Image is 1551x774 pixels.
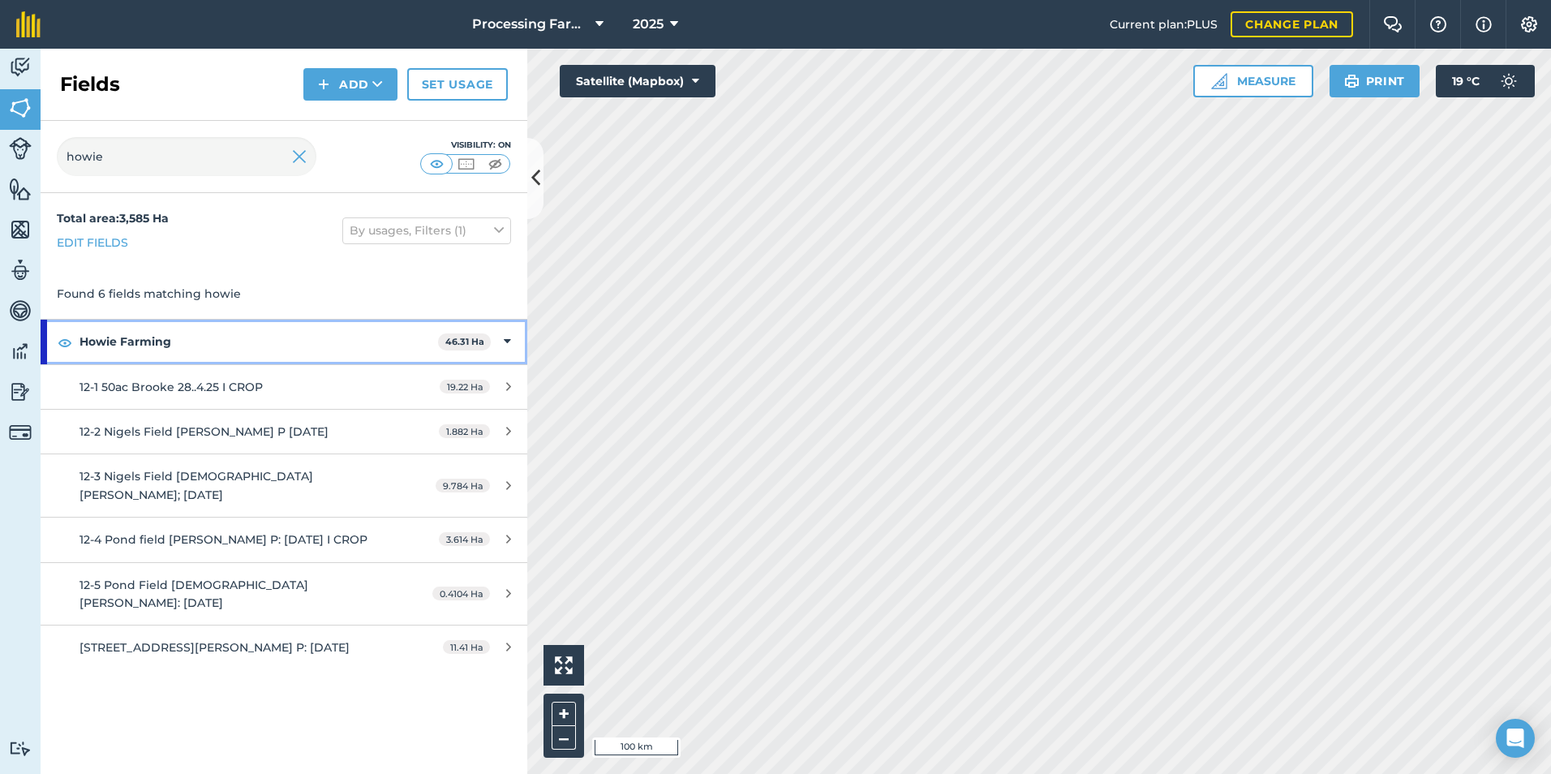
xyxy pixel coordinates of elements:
[79,320,438,363] strong: Howie Farming
[9,421,32,444] img: svg+xml;base64,PD94bWwgdmVyc2lvbj0iMS4wIiBlbmNvZGluZz0idXRmLTgiPz4KPCEtLSBHZW5lcmF0b3I6IEFkb2JlIE...
[555,656,573,674] img: Four arrows, one pointing top left, one top right, one bottom right and the last bottom left
[303,68,397,101] button: Add
[9,96,32,120] img: svg+xml;base64,PHN2ZyB4bWxucz0iaHR0cDovL3d3dy53My5vcmcvMjAwMC9zdmciIHdpZHRoPSI1NiIgaGVpZ2h0PSI2MC...
[318,75,329,94] img: svg+xml;base64,PHN2ZyB4bWxucz0iaHR0cDovL3d3dy53My5vcmcvMjAwMC9zdmciIHdpZHRoPSIxNCIgaGVpZ2h0PSIyNC...
[57,211,169,226] strong: Total area : 3,585 Ha
[9,339,32,363] img: svg+xml;base64,PD94bWwgdmVyc2lvbj0iMS4wIiBlbmNvZGluZz0idXRmLTgiPz4KPCEtLSBHZW5lcmF0b3I6IEFkb2JlIE...
[1211,73,1227,89] img: Ruler icon
[41,454,527,517] a: 12-3 Nigels Field [DEMOGRAPHIC_DATA] [PERSON_NAME]; [DATE]9.784 Ha
[342,217,511,243] button: By usages, Filters (1)
[1231,11,1353,37] a: Change plan
[1330,65,1420,97] button: Print
[9,258,32,282] img: svg+xml;base64,PD94bWwgdmVyc2lvbj0iMS4wIiBlbmNvZGluZz0idXRmLTgiPz4KPCEtLSBHZW5lcmF0b3I6IEFkb2JlIE...
[1476,15,1492,34] img: svg+xml;base64,PHN2ZyB4bWxucz0iaHR0cDovL3d3dy53My5vcmcvMjAwMC9zdmciIHdpZHRoPSIxNyIgaGVpZ2h0PSIxNy...
[427,156,447,172] img: svg+xml;base64,PHN2ZyB4bWxucz0iaHR0cDovL3d3dy53My5vcmcvMjAwMC9zdmciIHdpZHRoPSI1MCIgaGVpZ2h0PSI0MC...
[9,380,32,404] img: svg+xml;base64,PD94bWwgdmVyc2lvbj0iMS4wIiBlbmNvZGluZz0idXRmLTgiPz4KPCEtLSBHZW5lcmF0b3I6IEFkb2JlIE...
[436,479,490,492] span: 9.784 Ha
[432,587,490,600] span: 0.4104 Ha
[79,469,313,501] span: 12-3 Nigels Field [DEMOGRAPHIC_DATA] [PERSON_NAME]; [DATE]
[41,563,527,626] a: 12-5 Pond Field [DEMOGRAPHIC_DATA] [PERSON_NAME]: [DATE]0.4104 Ha
[9,217,32,242] img: svg+xml;base64,PHN2ZyB4bWxucz0iaHR0cDovL3d3dy53My5vcmcvMjAwMC9zdmciIHdpZHRoPSI1NiIgaGVpZ2h0PSI2MC...
[79,380,263,394] span: 12-1 50ac Brooke 28..4.25 I CROP
[1193,65,1313,97] button: Measure
[1436,65,1535,97] button: 19 °C
[472,15,589,34] span: Processing Farms
[41,269,527,319] div: Found 6 fields matching howie
[9,137,32,160] img: svg+xml;base64,PD94bWwgdmVyc2lvbj0iMS4wIiBlbmNvZGluZz0idXRmLTgiPz4KPCEtLSBHZW5lcmF0b3I6IEFkb2JlIE...
[1496,719,1535,758] div: Open Intercom Messenger
[41,320,527,363] div: Howie Farming46.31 Ha
[58,333,72,352] img: svg+xml;base64,PHN2ZyB4bWxucz0iaHR0cDovL3d3dy53My5vcmcvMjAwMC9zdmciIHdpZHRoPSIxOCIgaGVpZ2h0PSIyNC...
[1519,16,1539,32] img: A cog icon
[552,702,576,726] button: +
[57,234,128,252] a: Edit fields
[485,156,505,172] img: svg+xml;base64,PHN2ZyB4bWxucz0iaHR0cDovL3d3dy53My5vcmcvMjAwMC9zdmciIHdpZHRoPSI1MCIgaGVpZ2h0PSI0MC...
[79,578,308,610] span: 12-5 Pond Field [DEMOGRAPHIC_DATA] [PERSON_NAME]: [DATE]
[443,640,490,654] span: 11.41 Ha
[41,410,527,454] a: 12-2 Nigels Field [PERSON_NAME] P [DATE]1.882 Ha
[560,65,715,97] button: Satellite (Mapbox)
[41,626,527,669] a: [STREET_ADDRESS][PERSON_NAME] P: [DATE]11.41 Ha
[292,147,307,166] img: svg+xml;base64,PHN2ZyB4bWxucz0iaHR0cDovL3d3dy53My5vcmcvMjAwMC9zdmciIHdpZHRoPSIyMiIgaGVpZ2h0PSIzMC...
[9,177,32,201] img: svg+xml;base64,PHN2ZyB4bWxucz0iaHR0cDovL3d3dy53My5vcmcvMjAwMC9zdmciIHdpZHRoPSI1NiIgaGVpZ2h0PSI2MC...
[440,380,490,393] span: 19.22 Ha
[456,156,476,172] img: svg+xml;base64,PHN2ZyB4bWxucz0iaHR0cDovL3d3dy53My5vcmcvMjAwMC9zdmciIHdpZHRoPSI1MCIgaGVpZ2h0PSI0MC...
[41,365,527,409] a: 12-1 50ac Brooke 28..4.25 I CROP19.22 Ha
[9,55,32,80] img: svg+xml;base64,PD94bWwgdmVyc2lvbj0iMS4wIiBlbmNvZGluZz0idXRmLTgiPz4KPCEtLSBHZW5lcmF0b3I6IEFkb2JlIE...
[9,741,32,756] img: svg+xml;base64,PD94bWwgdmVyc2lvbj0iMS4wIiBlbmNvZGluZz0idXRmLTgiPz4KPCEtLSBHZW5lcmF0b3I6IEFkb2JlIE...
[420,139,511,152] div: Visibility: On
[1344,71,1360,91] img: svg+xml;base64,PHN2ZyB4bWxucz0iaHR0cDovL3d3dy53My5vcmcvMjAwMC9zdmciIHdpZHRoPSIxOSIgaGVpZ2h0PSIyNC...
[16,11,41,37] img: fieldmargin Logo
[407,68,508,101] a: Set usage
[1493,65,1525,97] img: svg+xml;base64,PD94bWwgdmVyc2lvbj0iMS4wIiBlbmNvZGluZz0idXRmLTgiPz4KPCEtLSBHZW5lcmF0b3I6IEFkb2JlIE...
[79,424,329,439] span: 12-2 Nigels Field [PERSON_NAME] P [DATE]
[439,532,490,546] span: 3.614 Ha
[1452,65,1480,97] span: 19 ° C
[633,15,664,34] span: 2025
[1383,16,1403,32] img: Two speech bubbles overlapping with the left bubble in the forefront
[1110,15,1218,33] span: Current plan : PLUS
[41,518,527,561] a: 12-4 Pond field [PERSON_NAME] P: [DATE] I CROP3.614 Ha
[9,299,32,323] img: svg+xml;base64,PD94bWwgdmVyc2lvbj0iMS4wIiBlbmNvZGluZz0idXRmLTgiPz4KPCEtLSBHZW5lcmF0b3I6IEFkb2JlIE...
[57,137,316,176] input: Search
[445,336,484,347] strong: 46.31 Ha
[79,532,367,547] span: 12-4 Pond field [PERSON_NAME] P: [DATE] I CROP
[439,424,490,438] span: 1.882 Ha
[79,640,350,655] span: [STREET_ADDRESS][PERSON_NAME] P: [DATE]
[60,71,120,97] h2: Fields
[1429,16,1448,32] img: A question mark icon
[552,726,576,750] button: –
